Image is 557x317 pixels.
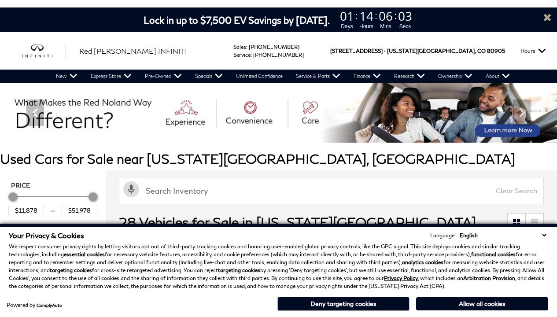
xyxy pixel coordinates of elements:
[7,302,62,308] div: Powered by
[358,10,375,22] span: 14
[119,214,478,247] span: 28 Vehicles for Sale in [US_STATE][GEOGRAPHIC_DATA], [GEOGRAPHIC_DATA]
[339,10,355,22] span: 01
[387,70,432,83] a: Research
[50,267,92,273] strong: targeting cookies
[397,22,413,30] span: Secs
[64,251,105,258] strong: essential cookies
[330,32,386,70] span: [STREET_ADDRESS] •
[229,70,289,83] a: Unlimited Confidence
[253,52,304,58] a: [PHONE_NUMBER]
[477,32,486,70] span: CO
[8,205,44,216] input: Minimum
[394,9,397,22] span: :
[375,9,377,22] span: :
[22,44,66,58] a: infiniti
[513,100,531,126] div: Next
[289,70,347,83] a: Service & Parts
[387,32,476,70] span: [US_STATE][GEOGRAPHIC_DATA],
[246,44,247,50] span: :
[479,70,516,83] a: About
[233,44,246,50] span: Sales
[89,192,97,201] div: Maximum Price
[119,177,544,204] input: Search Inventory
[463,275,515,281] strong: Arbitration Provision
[256,126,265,135] span: Go to slide 1
[8,189,97,216] div: Price
[62,205,97,216] input: Maximum
[37,302,62,308] a: ComplyAuto
[358,22,375,30] span: Hours
[516,32,550,70] button: Open the hours dropdown
[22,44,66,58] img: INFINITI
[26,100,44,126] div: Previous
[457,231,548,240] select: Language Select
[249,44,299,50] a: [PHONE_NUMBER]
[397,10,413,22] span: 03
[218,267,260,273] strong: targeting cookies
[251,52,252,58] span: :
[123,181,139,197] svg: Click to toggle on voice search
[9,243,548,290] p: We respect consumer privacy rights by letting visitors opt out of third-party tracking cookies an...
[84,70,138,83] a: Express Store
[377,22,394,30] span: Mins
[402,259,443,265] strong: analytics cookies
[11,181,95,189] h5: Price
[471,251,516,258] strong: functional cookies
[347,70,387,83] a: Finance
[384,275,418,281] a: Privacy Policy
[138,70,188,83] a: Pre-Owned
[430,233,456,238] div: Language:
[293,126,302,135] span: Go to slide 4
[8,192,17,201] div: Minimum Price
[79,47,187,55] span: Red [PERSON_NAME] INFINITI
[330,48,505,54] a: [STREET_ADDRESS] • [US_STATE][GEOGRAPHIC_DATA], CO 80905
[268,126,277,135] span: Go to slide 2
[49,70,516,83] nav: Main Navigation
[188,70,229,83] a: Specials
[432,70,479,83] a: Ownership
[79,46,187,56] a: Red [PERSON_NAME] INFINITI
[542,12,553,22] a: Close
[144,15,330,26] span: Lock in up to $7,500 EV Savings by [DATE].
[377,10,394,22] span: 06
[339,22,355,30] span: Days
[487,32,505,70] span: 80905
[49,70,84,83] a: New
[416,297,548,310] button: Allow all cookies
[355,9,358,22] span: :
[280,126,289,135] span: Go to slide 3
[233,52,251,58] span: Service
[9,231,84,240] span: Your Privacy & Cookies
[277,297,409,311] button: Deny targeting cookies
